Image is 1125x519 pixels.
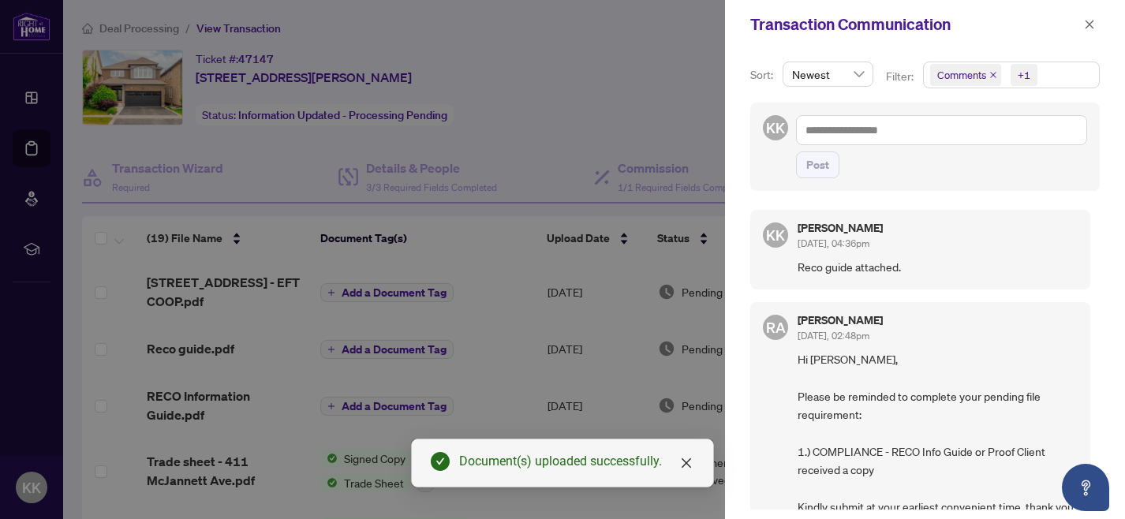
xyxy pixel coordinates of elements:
[792,62,864,86] span: Newest
[798,258,1078,276] span: Reco guide attached.
[459,452,694,471] div: Document(s) uploaded successfully.
[798,330,869,342] span: [DATE], 02:48pm
[798,350,1078,516] span: Hi [PERSON_NAME], Please be reminded to complete your pending file requirement: 1.) COMPLIANCE - ...
[750,66,776,84] p: Sort:
[989,71,997,79] span: close
[796,151,839,178] button: Post
[680,457,693,469] span: close
[798,315,883,326] h5: [PERSON_NAME]
[766,316,786,338] span: RA
[798,222,883,233] h5: [PERSON_NAME]
[750,13,1079,36] div: Transaction Communication
[1062,464,1109,511] button: Open asap
[766,224,785,246] span: KK
[798,237,869,249] span: [DATE], 04:36pm
[1018,67,1030,83] div: +1
[930,64,1001,86] span: Comments
[766,117,785,139] span: KK
[937,67,986,83] span: Comments
[1084,19,1095,30] span: close
[431,452,450,471] span: check-circle
[886,68,916,85] p: Filter:
[678,454,695,472] a: Close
